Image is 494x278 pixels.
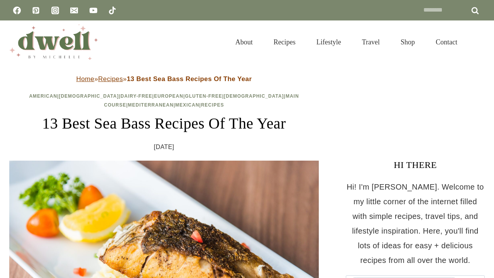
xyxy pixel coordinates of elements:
a: Travel [352,29,390,56]
span: | | | | | | | | | [29,93,299,108]
a: About [225,29,263,56]
a: American [29,93,57,99]
time: [DATE] [154,141,174,153]
a: Facebook [9,3,25,18]
a: Mexican [175,102,199,108]
a: Recipes [201,102,224,108]
a: [DEMOGRAPHIC_DATA] [59,93,119,99]
p: Hi! I'm [PERSON_NAME]. Welcome to my little corner of the internet filled with simple recipes, tr... [346,180,485,268]
a: Pinterest [28,3,44,18]
strong: 13 Best Sea Bass Recipes Of The Year [127,75,252,83]
a: Contact [425,29,468,56]
img: DWELL by michelle [9,24,98,60]
h1: 13 Best Sea Bass Recipes Of The Year [9,112,319,135]
a: [DEMOGRAPHIC_DATA] [224,93,284,99]
h3: HI THERE [346,158,485,172]
a: YouTube [86,3,101,18]
span: » » [76,75,252,83]
a: Home [76,75,95,83]
a: European [154,93,183,99]
a: Lifestyle [306,29,352,56]
a: Dairy-Free [120,93,152,99]
a: Instagram [47,3,63,18]
a: Gluten-Free [185,93,222,99]
a: Shop [390,29,425,56]
button: View Search Form [472,36,485,49]
a: Mediterranean [128,102,173,108]
a: TikTok [105,3,120,18]
nav: Primary Navigation [225,29,468,56]
a: Recipes [98,75,123,83]
a: Recipes [263,29,306,56]
a: Email [66,3,82,18]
